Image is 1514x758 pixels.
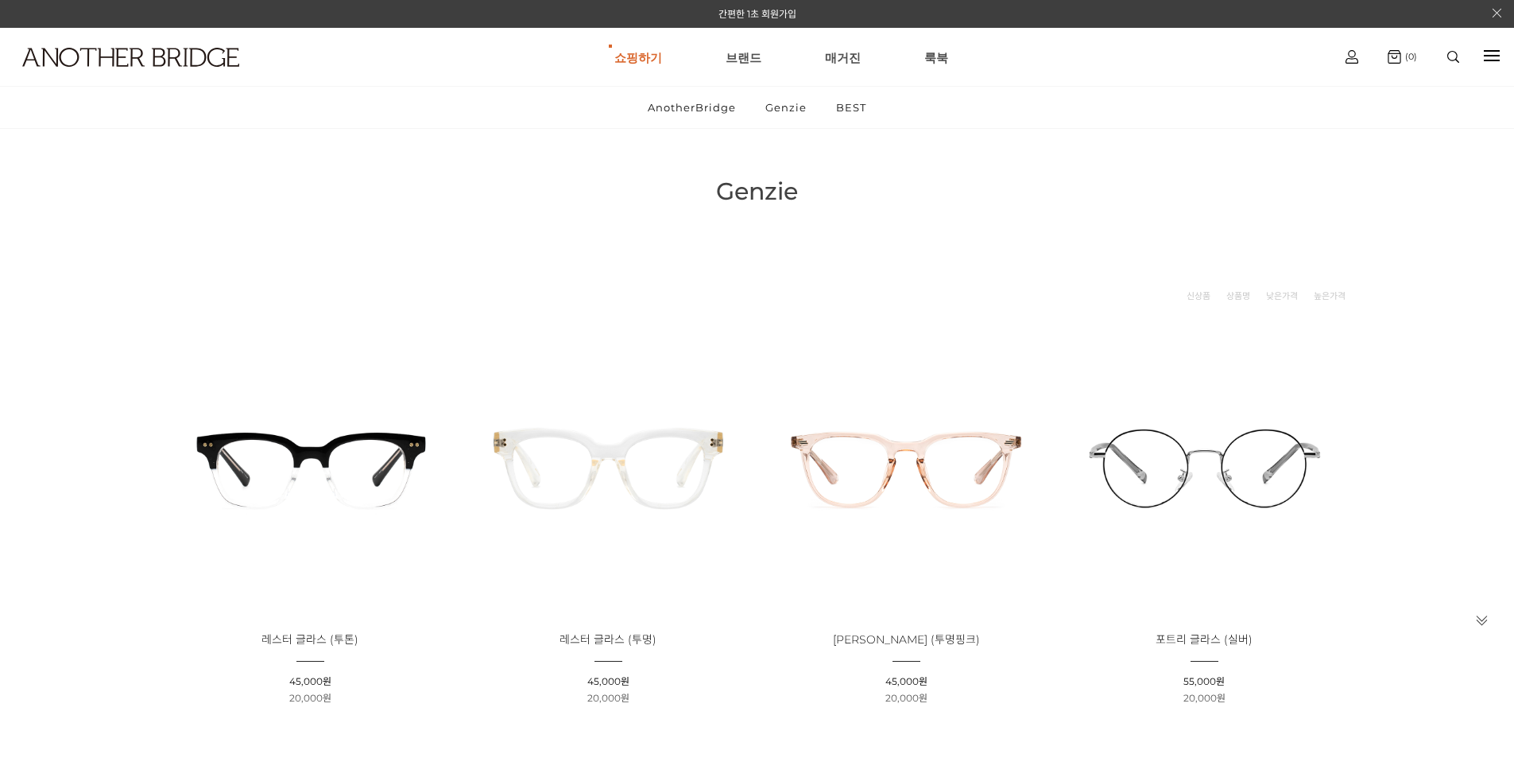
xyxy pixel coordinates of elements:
[924,29,948,86] a: 룩북
[22,48,239,67] img: logo
[1401,51,1417,62] span: (0)
[1061,324,1348,611] img: 포트리 글라스 - 실버 안경 이미지
[1183,675,1225,687] span: 55,000원
[1447,51,1459,63] img: search
[289,675,331,687] span: 45,000원
[1183,692,1226,704] span: 20,000원
[1226,288,1250,304] a: 상품명
[261,634,358,646] a: 레스터 글라스 (투톤)
[726,29,761,86] a: 브랜드
[1314,288,1346,304] a: 높은가격
[1156,632,1253,647] span: 포트리 글라스 (실버)
[825,29,861,86] a: 매거진
[289,692,331,704] span: 20,000원
[823,87,880,128] a: BEST
[1266,288,1298,304] a: 낮은가격
[716,177,798,206] span: Genzie
[1388,50,1417,64] a: (0)
[261,632,358,647] span: 레스터 글라스 (투톤)
[634,87,749,128] a: AnotherBridge
[833,632,980,647] span: [PERSON_NAME] (투명핑크)
[8,48,235,106] a: logo
[1156,634,1253,646] a: 포트리 글라스 (실버)
[167,324,454,611] img: 레스터 글라스 투톤 - 세련된 투톤 안경 제품 이미지
[587,675,629,687] span: 45,000원
[587,692,629,704] span: 20,000원
[465,324,752,611] img: 레스터 글라스 - 투명 안경 제품 이미지
[763,324,1050,611] img: 애크런 글라스 - 투명핑크 안경 제품 이미지
[560,634,656,646] a: 레스터 글라스 (투명)
[752,87,820,128] a: Genzie
[885,675,927,687] span: 45,000원
[833,634,980,646] a: [PERSON_NAME] (투명핑크)
[1346,50,1358,64] img: cart
[1187,288,1210,304] a: 신상품
[1388,50,1401,64] img: cart
[885,692,927,704] span: 20,000원
[560,632,656,647] span: 레스터 글라스 (투명)
[614,29,662,86] a: 쇼핑하기
[718,8,796,20] a: 간편한 1초 회원가입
